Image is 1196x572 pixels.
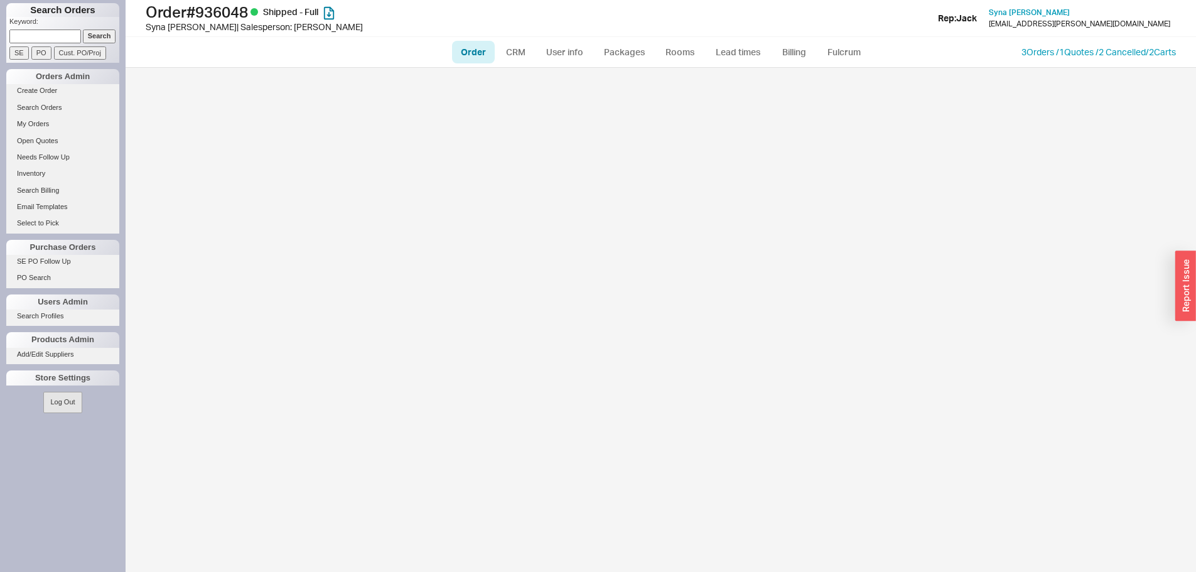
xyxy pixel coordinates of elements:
a: Fulcrum [819,41,870,63]
input: SE [9,46,29,60]
span: Needs Follow Up [17,153,70,161]
a: Lead times [706,41,770,63]
a: Add/Edit Suppliers [6,348,119,361]
div: Rep: Jack [938,12,977,24]
div: Syna [PERSON_NAME] | Salesperson: [PERSON_NAME] [146,21,601,33]
a: Billing [772,41,816,63]
a: CRM [497,41,534,63]
a: Needs Follow Up [6,151,119,164]
a: Create Order [6,84,119,97]
h1: Search Orders [6,3,119,17]
div: Products Admin [6,332,119,347]
a: Select to Pick [6,217,119,230]
input: Search [83,30,116,43]
input: Cust. PO/Proj [54,46,106,60]
a: /2Carts [1146,46,1176,57]
p: Keyword: [9,17,119,30]
a: Inventory [6,167,119,180]
a: 3Orders /1Quotes /2 Cancelled [1021,46,1146,57]
span: Shipped - Full [263,6,318,17]
div: Store Settings [6,370,119,386]
a: PO Search [6,271,119,284]
div: Purchase Orders [6,240,119,255]
a: My Orders [6,117,119,131]
input: PO [31,46,51,60]
a: User info [537,41,593,63]
a: Order [452,41,495,63]
h1: Order # 936048 [146,3,601,21]
a: Search Billing [6,184,119,197]
a: Search Profiles [6,310,119,323]
a: Open Quotes [6,134,119,148]
a: Syna [PERSON_NAME] [989,8,1070,17]
a: Packages [595,41,654,63]
div: [EMAIL_ADDRESS][PERSON_NAME][DOMAIN_NAME] [989,19,1170,28]
div: Users Admin [6,294,119,310]
a: Rooms [657,41,704,63]
div: Orders Admin [6,69,119,84]
a: Search Orders [6,101,119,114]
a: SE PO Follow Up [6,255,119,268]
button: Log Out [43,392,82,413]
a: Email Templates [6,200,119,213]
